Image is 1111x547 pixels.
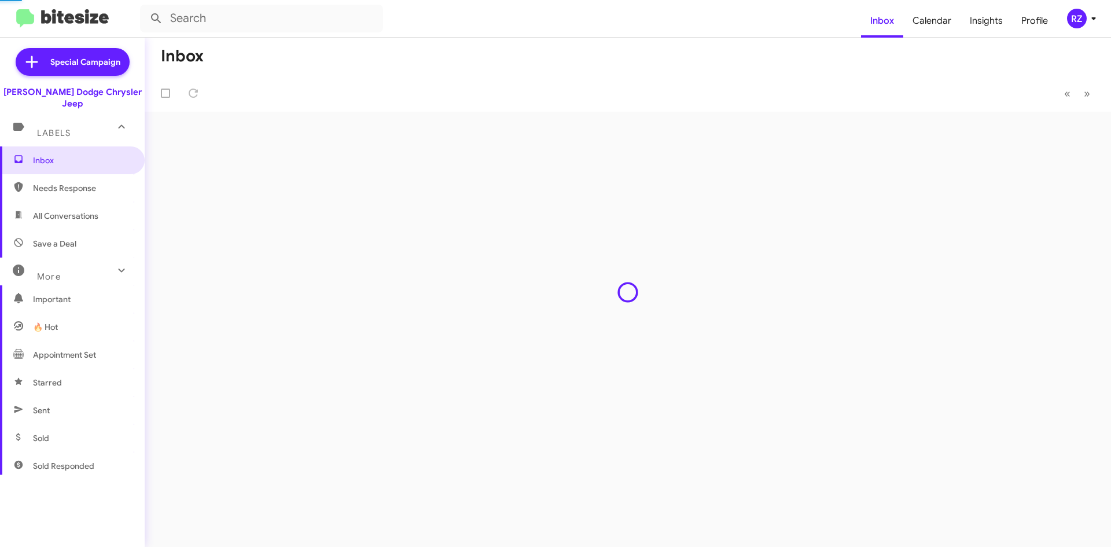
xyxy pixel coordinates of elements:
[861,4,903,38] a: Inbox
[33,349,96,361] span: Appointment Set
[1012,4,1057,38] a: Profile
[33,405,50,416] span: Sent
[33,293,131,305] span: Important
[33,321,58,333] span: 🔥 Hot
[1057,9,1098,28] button: RZ
[50,56,120,68] span: Special Campaign
[1084,86,1090,101] span: »
[1058,82,1097,105] nav: Page navigation example
[1064,86,1070,101] span: «
[33,210,98,222] span: All Conversations
[37,128,71,138] span: Labels
[33,238,76,249] span: Save a Deal
[33,182,131,194] span: Needs Response
[140,5,383,32] input: Search
[1077,82,1097,105] button: Next
[903,4,961,38] a: Calendar
[961,4,1012,38] a: Insights
[37,271,61,282] span: More
[1067,9,1087,28] div: RZ
[33,377,62,388] span: Starred
[16,48,130,76] a: Special Campaign
[33,460,94,472] span: Sold Responded
[33,432,49,444] span: Sold
[1057,82,1077,105] button: Previous
[161,47,204,65] h1: Inbox
[33,155,131,166] span: Inbox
